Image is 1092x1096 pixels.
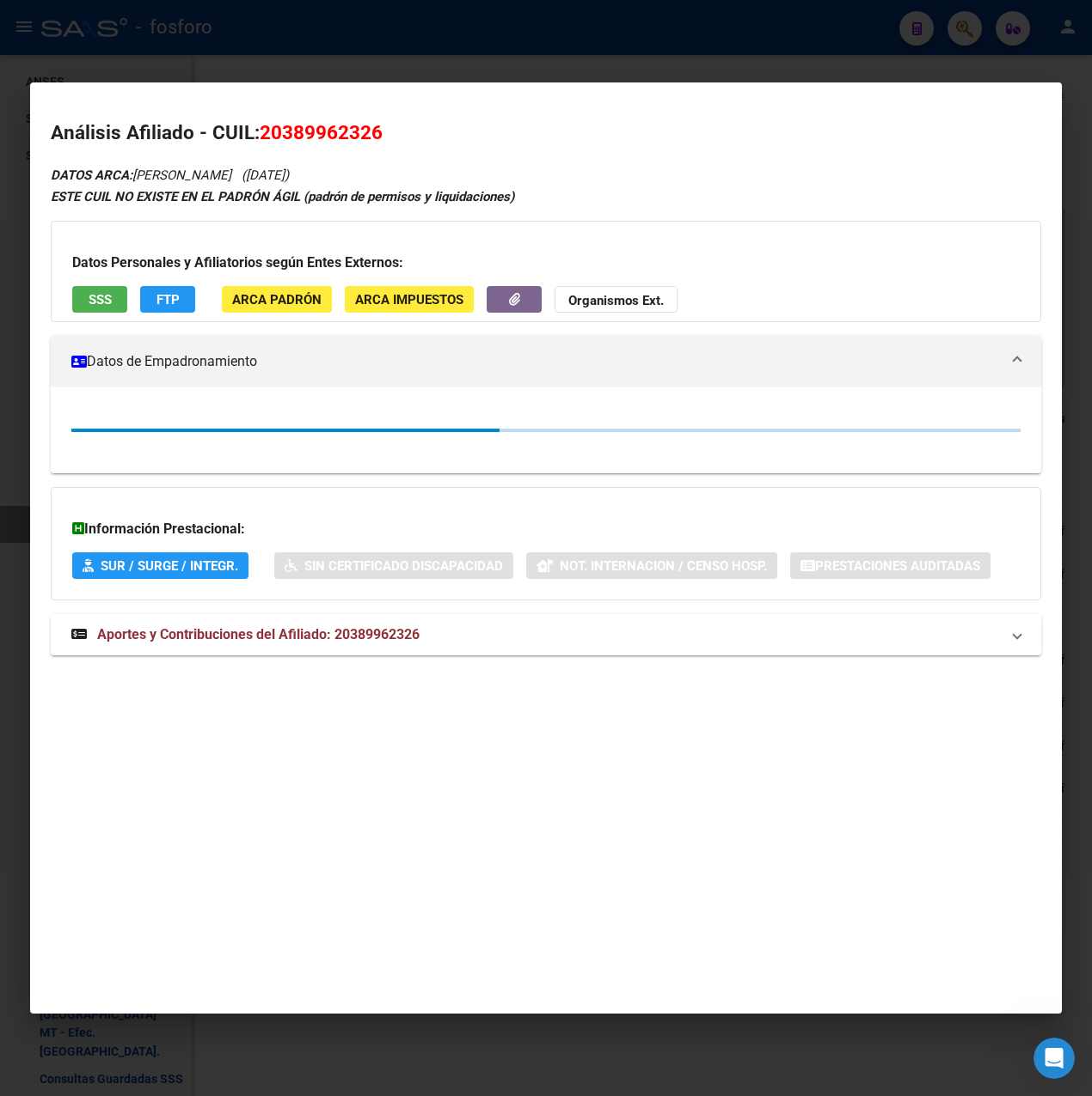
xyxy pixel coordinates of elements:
[89,292,112,307] span: SSS
[71,351,1000,372] mat-panel-title: Datos de Empadronamiento
[72,286,127,313] button: SSS
[156,292,180,307] span: FTP
[555,286,678,313] button: Organismos Ext.
[101,558,238,574] span: SUR / SURGE / INTEGR.
[232,292,322,307] span: ARCA Padrón
[568,293,664,308] strong: Organismos Ext.
[51,167,231,183] span: [PERSON_NAME]
[242,167,289,183] span: ([DATE])
[355,292,463,307] span: ARCA Impuestos
[304,558,503,574] span: Sin Certificado Discapacidad
[51,336,1041,387] mat-expansion-panel-header: Datos de Empadronamiento
[790,552,991,579] button: Prestaciones Auditadas
[51,189,514,204] strong: ESTE CUIL NO EXISTE EN EL PADRÓN ÁGIL (padrón de permisos y liquidaciones)
[140,286,195,313] button: FTP
[1034,1038,1075,1079] iframe: Intercom live chat
[222,286,332,313] button: ARCA Padrón
[260,121,383,143] span: 20389962326
[72,519,1020,539] h3: Información Prestacional:
[560,558,767,574] span: Not. Internacion / Censo Hosp.
[815,558,980,574] span: Prestaciones Auditadas
[72,253,1020,273] h3: Datos Personales y Afiliatorios según Entes Externos:
[51,387,1041,473] div: Datos de Empadronamiento
[274,552,513,579] button: Sin Certificado Discapacidad
[51,614,1041,655] mat-expansion-panel-header: Aportes y Contribuciones del Afiliado: 20389962326
[345,286,474,313] button: ARCA Impuestos
[526,552,777,579] button: Not. Internacion / Censo Hosp.
[51,167,132,183] strong: DATOS ARCA:
[72,552,248,579] button: SUR / SURGE / INTEGR.
[97,626,420,642] span: Aportes y Contribuciones del Afiliado: 20389962326
[51,119,1041,148] h2: Análisis Afiliado - CUIL:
